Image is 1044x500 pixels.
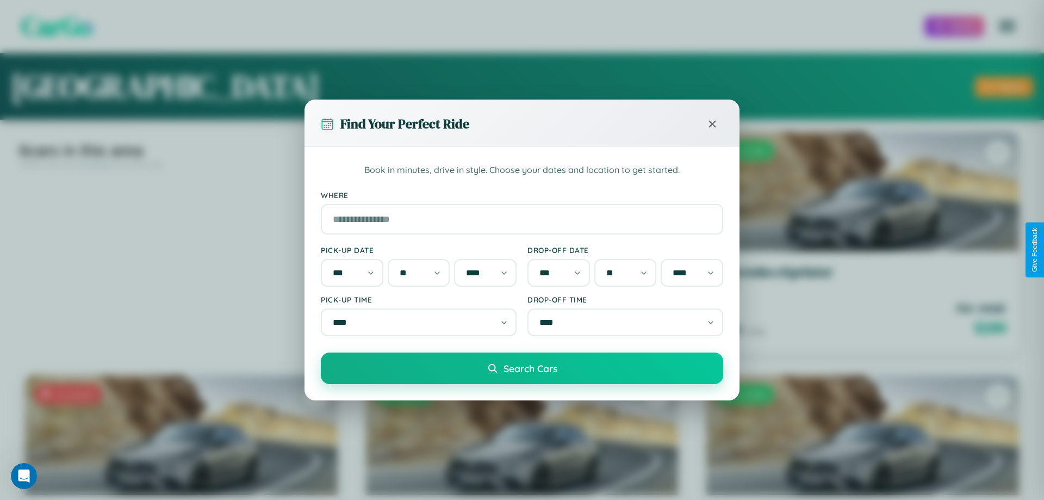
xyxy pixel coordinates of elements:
[321,353,723,384] button: Search Cars
[321,295,517,304] label: Pick-up Time
[527,295,723,304] label: Drop-off Time
[321,163,723,177] p: Book in minutes, drive in style. Choose your dates and location to get started.
[527,245,723,255] label: Drop-off Date
[321,245,517,255] label: Pick-up Date
[340,115,469,133] h3: Find Your Perfect Ride
[321,190,723,200] label: Where
[504,362,557,374] span: Search Cars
